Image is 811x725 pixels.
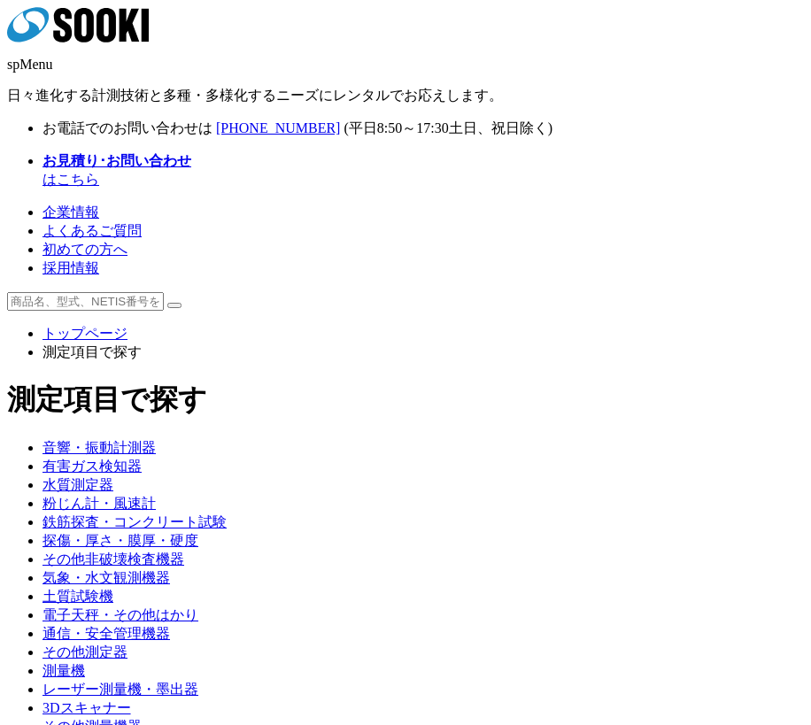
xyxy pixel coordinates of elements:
a: 電子天秤・その他はかり [42,607,198,622]
span: はこちら [42,153,191,187]
input: 商品名、型式、NETIS番号を入力してください [7,292,164,311]
span: 17:30 [416,120,448,135]
a: 初めての方へ [42,242,127,257]
a: 3Dスキャナー [42,700,131,715]
a: 測量機 [42,663,85,678]
li: 測定項目で探す [42,343,804,362]
a: トップページ [42,326,127,341]
strong: お見積り･お問い合わせ [42,153,191,168]
a: 探傷・厚さ・膜厚・硬度 [42,533,198,548]
a: [PHONE_NUMBER] [216,120,340,135]
a: レーザー測量機・墨出器 [42,682,198,697]
a: その他非破壊検査機器 [42,551,184,567]
a: 粉じん計・風速計 [42,496,156,511]
a: 気象・水文観測機器 [42,570,170,585]
h1: 測定項目で探す [7,381,804,420]
span: 8:50 [377,120,402,135]
span: お電話でのお問い合わせは [42,120,212,135]
a: 音響・振動計測器 [42,440,156,455]
a: 採用情報 [42,260,99,275]
a: 有害ガス検知器 [42,459,142,474]
a: 企業情報 [42,204,99,220]
p: 日々進化する計測技術と多種・多様化するニーズにレンタルでお応えします。 [7,87,804,105]
a: 鉄筋探査・コンクリート試験 [42,514,227,529]
a: 水質測定器 [42,477,113,492]
span: (平日 ～ 土日、祝日除く) [344,120,552,135]
span: spMenu [7,57,53,72]
a: お見積り･お問い合わせはこちら [42,153,191,187]
a: その他測定器 [42,644,127,659]
a: よくあるご質問 [42,223,142,238]
a: 通信・安全管理機器 [42,626,170,641]
a: 土質試験機 [42,589,113,604]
